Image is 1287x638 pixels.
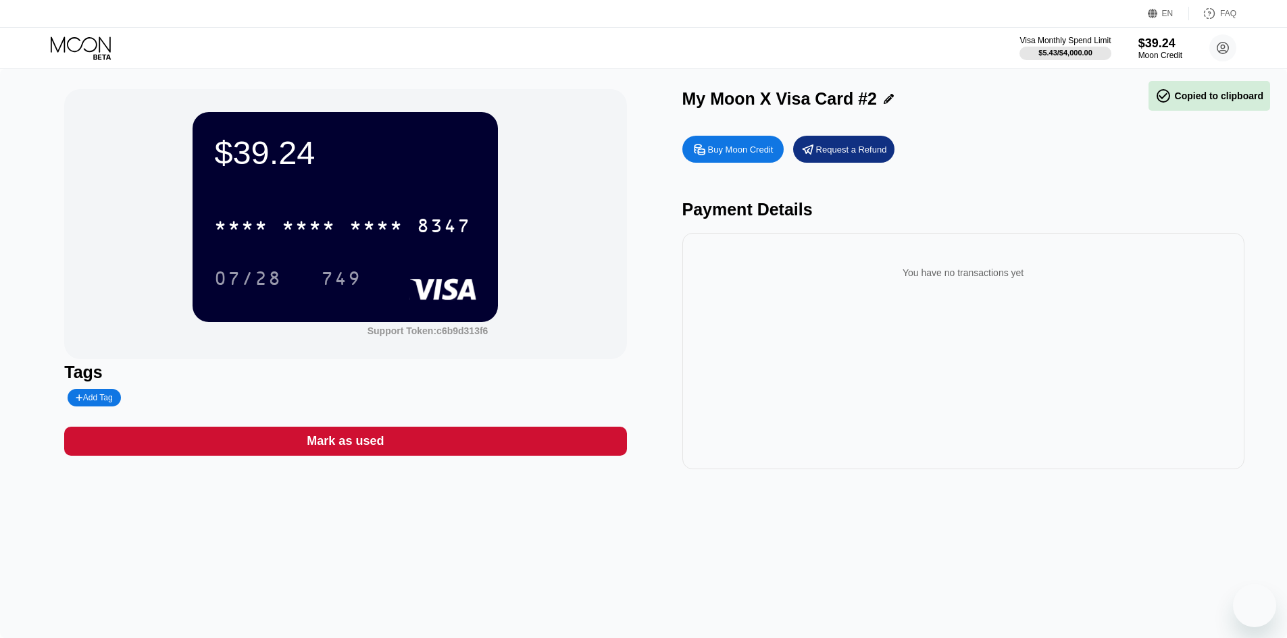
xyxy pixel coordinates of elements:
div: Visa Monthly Spend Limit [1019,36,1111,45]
div: $39.24 [214,134,476,171]
div: Buy Moon Credit [708,144,774,155]
div: 749 [311,261,372,295]
div: You have no transactions yet [693,254,1234,292]
div: FAQ [1220,9,1236,18]
div: 749 [321,269,361,291]
div: Request a Refund [793,136,894,163]
div: Buy Moon Credit [682,136,784,163]
div: $5.43 / $4,000.00 [1038,49,1092,57]
div: Visa Monthly Spend Limit$5.43/$4,000.00 [1019,36,1111,60]
div: 8347 [417,217,471,238]
div: FAQ [1189,7,1236,20]
div: Payment Details [682,200,1244,219]
div: Add Tag [68,389,120,406]
div: Support Token: c6b9d313f6 [368,325,488,336]
div: $39.24 [1138,36,1182,51]
div: Mark as used [64,427,626,456]
div: 07/28 [204,261,292,295]
div: My Moon X Visa Card #2 [682,89,878,109]
div: Mark as used [307,433,384,449]
div: EN [1148,7,1189,20]
div: Request a Refund [816,144,887,155]
div: Moon Credit [1138,51,1182,60]
div: EN [1162,9,1174,18]
div: 07/28 [214,269,282,291]
iframe: Button to launch messaging window [1233,584,1276,627]
div: Copied to clipboard [1155,88,1263,104]
div: Support Token:c6b9d313f6 [368,325,488,336]
span:  [1155,88,1171,104]
div: Tags [64,363,626,382]
div: $39.24Moon Credit [1138,36,1182,60]
div: Add Tag [76,393,112,402]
